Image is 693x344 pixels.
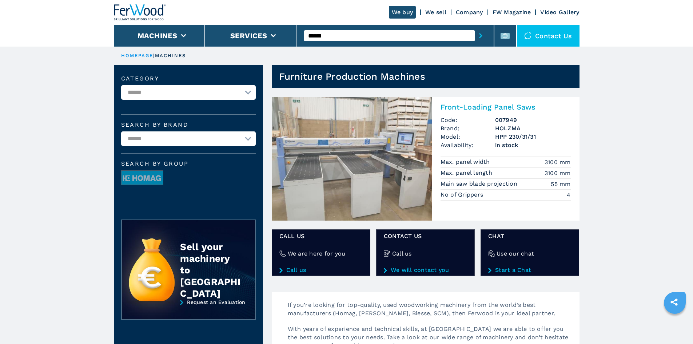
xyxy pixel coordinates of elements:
[279,71,425,82] h1: Furniture Production Machines
[384,267,467,273] a: We will contact you
[441,158,492,166] p: Max. panel width
[138,31,178,40] button: Machines
[475,27,486,44] button: submit-button
[493,9,531,16] a: FW Magazine
[441,133,495,141] span: Model:
[488,250,495,257] img: Use our chat
[121,299,256,325] a: Request an Evaluation
[662,311,688,339] iframe: Chat
[279,232,363,240] span: Call us
[288,249,346,258] h4: We are here for you
[441,180,519,188] p: Main saw blade projection
[497,249,534,258] h4: Use our chat
[392,249,412,258] h4: Call us
[495,124,571,133] h3: HOLZMA
[384,250,390,257] img: Call us
[441,116,495,124] span: Code:
[153,53,155,58] span: |
[441,141,495,149] span: Availability:
[122,171,163,185] img: image
[384,232,467,240] span: CONTACT US
[155,52,186,59] p: machines
[441,103,571,111] h2: Front-Loading Panel Saws
[389,6,416,19] a: We buy
[495,141,571,149] span: in stock
[441,169,494,177] p: Max. panel length
[456,9,483,16] a: Company
[551,180,570,188] em: 55 mm
[495,133,571,141] h3: HPP 230/31/31
[524,32,531,39] img: Contact us
[121,76,256,82] label: Category
[230,31,267,40] button: Services
[488,267,571,273] a: Start a Chat
[488,232,571,240] span: Chat
[280,301,580,325] p: If you’re looking for top-quality, used woodworking machinery from the world’s best manufacturers...
[540,9,579,16] a: Video Gallery
[279,250,286,257] img: We are here for you
[441,124,495,133] span: Brand:
[425,9,446,16] a: We sell
[441,191,485,199] p: No of Grippers
[121,53,154,58] a: HOMEPAGE
[121,161,256,167] span: Search by group
[272,97,580,221] a: Front-Loading Panel Saws HOLZMA HPP 230/31/31Front-Loading Panel SawsCode:007949Brand:HOLZMAModel...
[279,267,363,273] a: Call us
[121,122,256,128] label: Search by brand
[272,97,432,221] img: Front-Loading Panel Saws HOLZMA HPP 230/31/31
[517,25,580,47] div: Contact us
[114,4,166,20] img: Ferwood
[545,158,571,166] em: 3100 mm
[545,169,571,177] em: 3100 mm
[665,293,683,311] a: sharethis
[567,191,570,199] em: 4
[180,241,240,299] div: Sell your machinery to [GEOGRAPHIC_DATA]
[495,116,571,124] h3: 007949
